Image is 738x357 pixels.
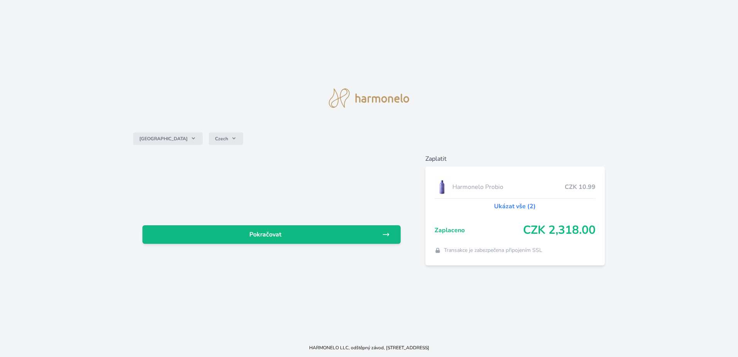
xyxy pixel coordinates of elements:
[444,246,542,254] span: Transakce je zabezpečena připojením SSL
[425,154,605,163] h6: Zaplatit
[133,133,203,145] button: [GEOGRAPHIC_DATA]
[142,225,401,244] a: Pokračovat
[329,88,409,108] img: logo.svg
[435,177,449,197] img: CLEAN_PROBIO_se_stinem_x-lo.jpg
[139,136,188,142] span: [GEOGRAPHIC_DATA]
[494,202,536,211] a: Ukázat vše (2)
[452,182,565,192] span: Harmonelo Probio
[523,223,596,237] span: CZK 2,318.00
[435,226,523,235] span: Zaplaceno
[149,230,382,239] span: Pokračovat
[209,133,243,145] button: Czech
[565,182,596,192] span: CZK 10.99
[215,136,228,142] span: Czech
